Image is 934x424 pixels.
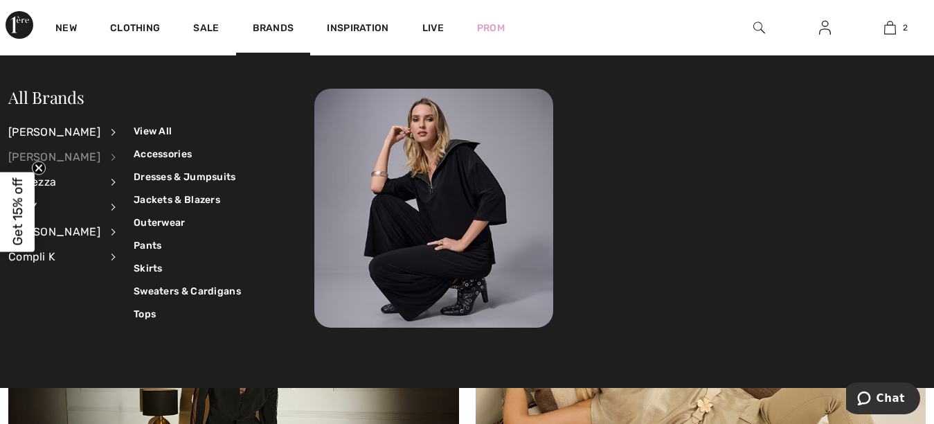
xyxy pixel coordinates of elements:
[884,19,896,36] img: My Bag
[859,19,922,36] a: 2
[134,166,241,188] a: Dresses & Jumpsuits
[134,120,241,143] a: View All
[134,143,241,166] a: Accessories
[8,86,84,108] a: All Brands
[134,280,241,303] a: Sweaters & Cardigans
[134,234,241,257] a: Pants
[8,245,100,270] div: Compli K
[8,170,100,195] div: Dolcezza
[134,303,241,326] a: Tops
[32,161,46,175] button: Close teaser
[314,89,553,328] img: 250825112723_baf80837c6fd5.jpg
[10,178,26,246] span: Get 15% off
[253,22,294,37] a: Brands
[8,195,100,220] div: SLNY
[819,19,831,36] img: My Info
[110,22,160,37] a: Clothing
[134,257,241,280] a: Skirts
[55,22,77,37] a: New
[8,220,100,245] div: [PERSON_NAME]
[903,21,908,34] span: 2
[808,19,842,37] a: Sign In
[846,382,920,417] iframe: Opens a widget where you can chat to one of our agents
[422,21,444,35] a: Live
[8,145,100,170] div: [PERSON_NAME]
[327,22,388,37] span: Inspiration
[134,211,241,234] a: Outerwear
[193,22,219,37] a: Sale
[6,11,33,39] img: 1ère Avenue
[477,21,505,35] a: Prom
[134,188,241,211] a: Jackets & Blazers
[753,19,765,36] img: search the website
[8,120,100,145] div: [PERSON_NAME]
